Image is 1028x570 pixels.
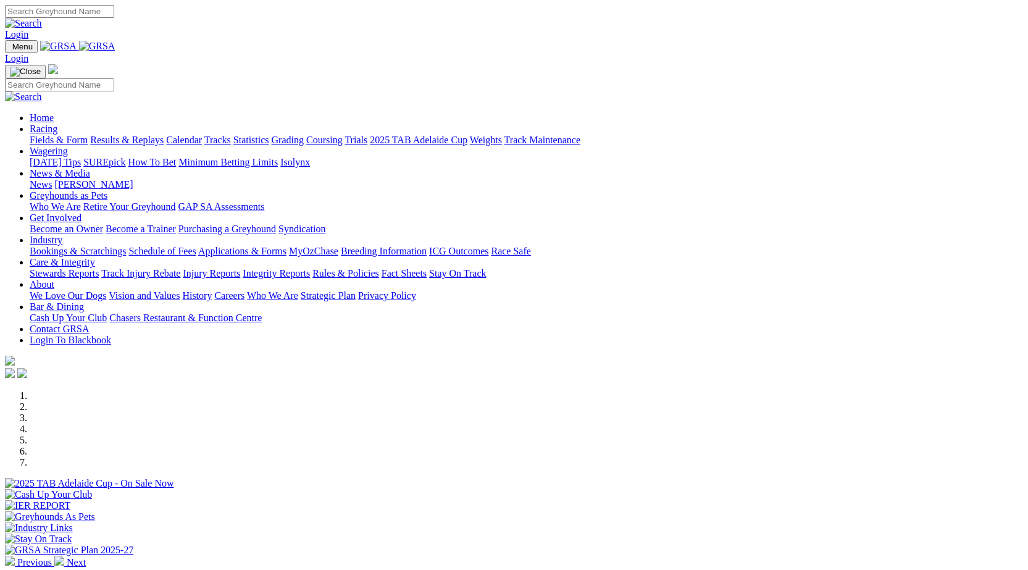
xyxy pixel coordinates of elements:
[30,257,95,267] a: Care & Integrity
[30,168,90,178] a: News & Media
[5,78,114,91] input: Search
[183,268,240,279] a: Injury Reports
[17,557,52,568] span: Previous
[312,268,379,279] a: Rules & Policies
[289,246,338,256] a: MyOzChase
[83,201,176,212] a: Retire Your Greyhound
[101,268,180,279] a: Track Injury Rebate
[30,157,81,167] a: [DATE] Tips
[48,64,58,74] img: logo-grsa-white.png
[30,212,81,223] a: Get Involved
[5,556,15,566] img: chevron-left-pager-white.svg
[429,246,488,256] a: ICG Outcomes
[79,41,115,52] img: GRSA
[204,135,231,145] a: Tracks
[128,246,196,256] a: Schedule of Fees
[166,135,202,145] a: Calendar
[5,91,42,103] img: Search
[109,312,262,323] a: Chasers Restaurant & Function Centre
[280,157,310,167] a: Isolynx
[30,201,81,212] a: Who We Are
[30,324,89,334] a: Contact GRSA
[54,556,64,566] img: chevron-right-pager-white.svg
[54,179,133,190] a: [PERSON_NAME]
[30,290,1023,301] div: About
[83,157,125,167] a: SUREpick
[272,135,304,145] a: Grading
[429,268,486,279] a: Stay On Track
[247,290,298,301] a: Who We Are
[30,224,103,234] a: Become an Owner
[30,312,107,323] a: Cash Up Your Club
[30,146,68,156] a: Wagering
[67,557,86,568] span: Next
[30,279,54,290] a: About
[30,201,1023,212] div: Greyhounds as Pets
[30,124,57,134] a: Racing
[30,312,1023,324] div: Bar & Dining
[5,18,42,29] img: Search
[30,290,106,301] a: We Love Our Dogs
[5,29,28,40] a: Login
[30,135,1023,146] div: Racing
[30,157,1023,168] div: Wagering
[278,224,325,234] a: Syndication
[90,135,164,145] a: Results & Replays
[382,268,427,279] a: Fact Sheets
[30,246,126,256] a: Bookings & Scratchings
[30,246,1023,257] div: Industry
[301,290,356,301] a: Strategic Plan
[5,53,28,64] a: Login
[106,224,176,234] a: Become a Trainer
[341,246,427,256] a: Breeding Information
[178,201,265,212] a: GAP SA Assessments
[10,67,41,77] img: Close
[345,135,367,145] a: Trials
[5,511,95,522] img: Greyhounds As Pets
[306,135,343,145] a: Coursing
[5,5,114,18] input: Search
[30,135,88,145] a: Fields & Form
[5,356,15,366] img: logo-grsa-white.png
[5,500,70,511] img: IER REPORT
[491,246,530,256] a: Race Safe
[5,368,15,378] img: facebook.svg
[178,157,278,167] a: Minimum Betting Limits
[30,301,84,312] a: Bar & Dining
[370,135,467,145] a: 2025 TAB Adelaide Cup
[5,65,46,78] button: Toggle navigation
[198,246,286,256] a: Applications & Forms
[5,557,54,568] a: Previous
[30,190,107,201] a: Greyhounds as Pets
[214,290,244,301] a: Careers
[30,224,1023,235] div: Get Involved
[5,522,73,534] img: Industry Links
[17,368,27,378] img: twitter.svg
[5,478,174,489] img: 2025 TAB Adelaide Cup - On Sale Now
[5,545,133,556] img: GRSA Strategic Plan 2025-27
[178,224,276,234] a: Purchasing a Greyhound
[30,268,99,279] a: Stewards Reports
[30,235,62,245] a: Industry
[5,489,92,500] img: Cash Up Your Club
[358,290,416,301] a: Privacy Policy
[182,290,212,301] a: History
[5,534,72,545] img: Stay On Track
[40,41,77,52] img: GRSA
[504,135,580,145] a: Track Maintenance
[109,290,180,301] a: Vision and Values
[30,179,1023,190] div: News & Media
[470,135,502,145] a: Weights
[243,268,310,279] a: Integrity Reports
[30,112,54,123] a: Home
[54,557,86,568] a: Next
[30,179,52,190] a: News
[5,40,38,53] button: Toggle navigation
[30,268,1023,279] div: Care & Integrity
[12,42,33,51] span: Menu
[233,135,269,145] a: Statistics
[128,157,177,167] a: How To Bet
[30,335,111,345] a: Login To Blackbook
